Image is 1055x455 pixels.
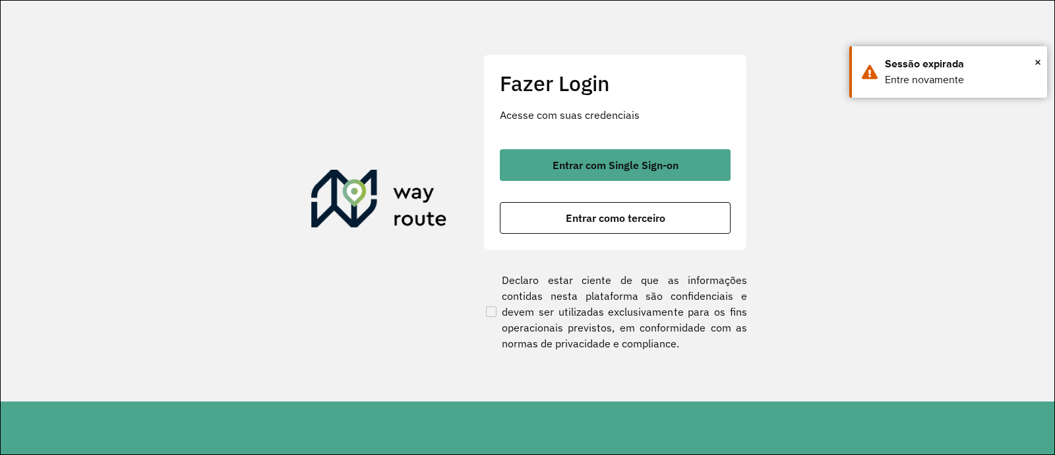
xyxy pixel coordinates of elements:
h2: Fazer Login [500,71,731,96]
button: button [500,149,731,181]
div: Sessão expirada [885,56,1037,72]
div: Entre novamente [885,72,1037,88]
button: button [500,202,731,234]
p: Acesse com suas credenciais [500,107,731,123]
label: Declaro estar ciente de que as informações contidas nesta plataforma são confidenciais e devem se... [483,272,747,351]
img: Roteirizador AmbevTech [311,170,447,233]
span: Entrar com Single Sign-on [553,160,678,170]
span: Entrar como terceiro [566,213,665,223]
span: × [1035,52,1041,72]
button: Close [1035,52,1041,72]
